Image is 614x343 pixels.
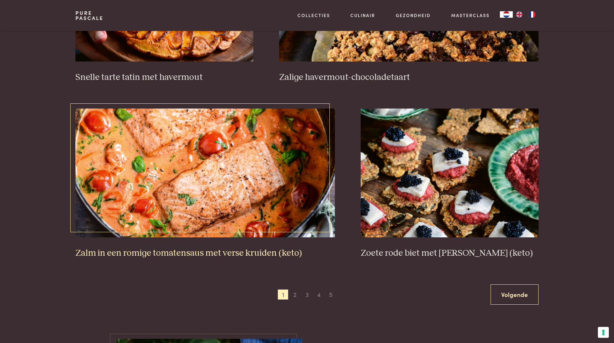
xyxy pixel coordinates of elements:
a: EN [513,11,526,18]
span: 1 [278,290,288,300]
a: Zalm in een romige tomatensaus met verse kruiden (keto) Zalm in een romige tomatensaus met verse ... [75,109,335,259]
h3: Zoete rode biet met [PERSON_NAME] (keto) [361,248,539,259]
a: NL [500,11,513,18]
a: Volgende [491,284,539,305]
a: Gezondheid [396,12,431,19]
a: Masterclass [451,12,490,19]
img: Zoete rode biet met zure haring (keto) [361,109,539,237]
a: FR [526,11,539,18]
span: 5 [326,290,336,300]
div: Language [500,11,513,18]
span: 4 [314,290,324,300]
h3: Snelle tarte tatin met havermout [75,72,253,83]
a: Zoete rode biet met zure haring (keto) Zoete rode biet met [PERSON_NAME] (keto) [361,109,539,259]
a: PurePascale [75,10,103,21]
a: Collecties [297,12,330,19]
button: Uw voorkeuren voor toestemming voor trackingtechnologieën [598,327,609,338]
aside: Language selected: Nederlands [500,11,539,18]
a: Culinair [350,12,375,19]
ul: Language list [513,11,539,18]
img: Zalm in een romige tomatensaus met verse kruiden (keto) [75,109,335,237]
h3: Zalm in een romige tomatensaus met verse kruiden (keto) [75,248,335,259]
h3: Zalige havermout-chocoladetaart [279,72,539,83]
span: 3 [302,290,312,300]
span: 2 [290,290,300,300]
